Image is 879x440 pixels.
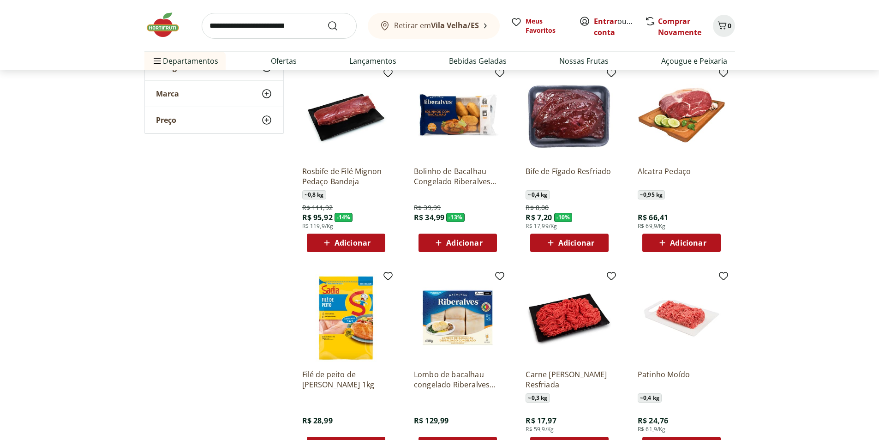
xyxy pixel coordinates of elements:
[302,190,326,199] span: ~ 0,8 kg
[446,213,465,222] span: - 13 %
[554,213,573,222] span: - 10 %
[594,16,645,37] a: Criar conta
[638,369,725,390] a: Patinho Moído
[302,369,390,390] a: Filé de peito de [PERSON_NAME] 1kg
[302,416,333,426] span: R$ 28,99
[526,223,557,230] span: R$ 17,99/Kg
[302,203,333,212] span: R$ 111,92
[414,416,448,426] span: R$ 129,99
[144,11,191,39] img: Hortifruti
[713,15,735,37] button: Carrinho
[368,13,500,39] button: Retirar emVila Velha/ES
[638,190,665,199] span: ~ 0,95 kg
[327,20,349,31] button: Submit Search
[638,274,725,362] img: Patinho Moído
[414,369,502,390] a: Lombo de bacalhau congelado Riberalves 800g
[335,213,353,222] span: - 14 %
[638,71,725,159] img: Alcatra Pedaço
[728,21,731,30] span: 0
[302,212,333,223] span: R$ 95,92
[638,416,668,426] span: R$ 24,76
[414,71,502,159] img: Bolinho de Bacalhau Congelado Riberalves 300g
[559,55,609,66] a: Nossas Frutas
[526,426,554,433] span: R$ 59,9/Kg
[145,107,283,133] button: Preço
[449,55,507,66] a: Bebidas Geladas
[152,50,218,72] span: Departamentos
[156,115,176,125] span: Preço
[526,212,552,223] span: R$ 7,20
[431,20,479,30] b: Vila Velha/ES
[526,71,613,159] img: Bife de Fígado Resfriado
[638,393,662,403] span: ~ 0,4 kg
[526,17,568,35] span: Meus Favoritos
[670,239,706,247] span: Adicionar
[394,21,479,30] span: Retirar em
[302,166,390,187] a: Rosbife de Filé Mignon Pedaço Bandeja
[594,16,617,26] a: Entrar
[271,55,297,66] a: Ofertas
[526,203,549,212] span: R$ 8,00
[526,190,550,199] span: ~ 0,4 kg
[446,239,482,247] span: Adicionar
[511,17,568,35] a: Meus Favoritos
[526,274,613,362] img: Carne Moída Bovina Resfriada
[414,203,441,212] span: R$ 39,99
[335,239,371,247] span: Adicionar
[638,426,666,433] span: R$ 61,9/Kg
[530,234,609,252] button: Adicionar
[414,166,502,187] a: Bolinho de Bacalhau Congelado Riberalves 300g
[594,16,635,38] span: ou
[202,13,357,39] input: search
[156,89,179,98] span: Marca
[658,16,701,37] a: Comprar Novamente
[526,369,613,390] a: Carne [PERSON_NAME] Resfriada
[414,212,444,223] span: R$ 34,99
[526,416,556,426] span: R$ 17,97
[302,274,390,362] img: Filé de peito de frango Sadia 1kg
[526,166,613,187] a: Bife de Fígado Resfriado
[661,55,727,66] a: Açougue e Peixaria
[642,234,721,252] button: Adicionar
[638,223,666,230] span: R$ 69,9/Kg
[152,50,163,72] button: Menu
[419,234,497,252] button: Adicionar
[349,55,396,66] a: Lançamentos
[302,71,390,159] img: Rosbife de Filé Mignon Pedaço Bandeja
[414,274,502,362] img: Lombo de bacalhau congelado Riberalves 800g
[145,81,283,107] button: Marca
[638,166,725,187] a: Alcatra Pedaço
[526,393,550,403] span: ~ 0,3 kg
[307,234,385,252] button: Adicionar
[638,212,668,223] span: R$ 66,41
[558,239,594,247] span: Adicionar
[302,223,334,230] span: R$ 119,9/Kg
